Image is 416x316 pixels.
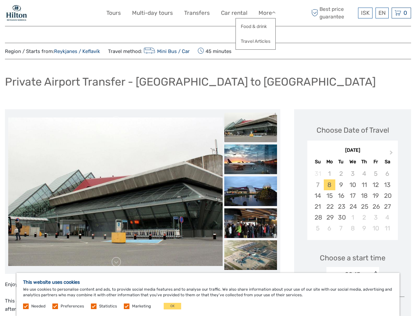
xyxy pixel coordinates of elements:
div: < > [373,271,378,278]
div: Choose Thursday, September 25th, 2025 [358,201,370,212]
a: Food & drink [236,20,275,33]
div: We use cookies to personalise content and ads, to provide social media features and to analyse ou... [16,273,400,316]
div: Choose Thursday, October 2nd, 2025 [358,212,370,223]
a: Transfers [184,8,210,18]
div: Not available Monday, September 1st, 2025 [324,168,335,179]
div: Choose Saturday, September 20th, 2025 [381,190,393,201]
a: Multi-day tours [132,8,173,18]
div: Not available Wednesday, September 3rd, 2025 [347,168,358,179]
div: Not available Saturday, September 6th, 2025 [381,168,393,179]
div: Choose Tuesday, September 23rd, 2025 [335,201,347,212]
div: Choose Friday, September 19th, 2025 [370,190,381,201]
label: Statistics [99,303,117,309]
div: Choose Wednesday, September 10th, 2025 [347,179,358,190]
div: Choose Monday, September 15th, 2025 [324,190,335,201]
div: Choose Sunday, September 28th, 2025 [312,212,323,223]
span: ISK [361,10,370,16]
div: Choose Sunday, September 14th, 2025 [312,190,323,201]
label: Marketing [132,303,151,309]
div: Choose Monday, September 29th, 2025 [324,212,335,223]
div: Th [358,157,370,166]
p: We're away right now. Please check back later! [9,12,74,17]
div: Choose Friday, September 12th, 2025 [370,179,381,190]
div: [DATE] [307,147,398,154]
div: Choose Monday, September 22nd, 2025 [324,201,335,212]
span: Travel method: [108,46,190,56]
a: More [259,8,276,18]
span: Region / Starts from: [5,48,100,55]
div: Choose Thursday, October 9th, 2025 [358,223,370,234]
div: Choose Monday, September 8th, 2025 [324,179,335,190]
div: Choose Friday, October 3rd, 2025 [370,212,381,223]
div: Tu [335,157,347,166]
div: Choose Tuesday, September 16th, 2025 [335,190,347,201]
div: Not available Thursday, September 4th, 2025 [358,168,370,179]
div: Choose Friday, October 10th, 2025 [370,223,381,234]
a: Reykjanes / Keflavík [54,48,100,54]
img: 5b37b35948a548e0bcc8482548ad1189_slider_thumbnail.jpeg [224,208,277,238]
div: Not available Sunday, August 31st, 2025 [312,168,323,179]
p: This airport transfer will take you to your destination of choice. Your driver will be waiting fo... [5,297,280,314]
span: Best price guarantee [310,6,356,20]
img: e125cc39de91410a82075c2a11cf3c12_slider_thumbnail.jpeg [224,240,277,270]
div: Choose Thursday, September 18th, 2025 [358,190,370,201]
a: Mini Bus / Car [142,48,190,54]
div: Su [312,157,323,166]
div: EN [375,8,389,18]
img: 1e86d3f8def34c998e4a5701cb744eb5_slider_thumbnail.jpeg [224,176,277,206]
img: 78d5c44c7eb044f3b821af3d33cea1dd_main_slider.jpeg [8,118,223,266]
div: Not available Tuesday, September 2nd, 2025 [335,168,347,179]
div: Choose Date of Travel [317,125,389,135]
div: We [347,157,358,166]
div: Choose Saturday, September 13th, 2025 [381,179,393,190]
div: Choose Saturday, September 27th, 2025 [381,201,393,212]
label: Preferences [61,303,84,309]
div: Choose Tuesday, September 9th, 2025 [335,179,347,190]
p: Enjoy the comfort of being picked up by a private driver straight from the welcome hall at the ai... [5,280,280,289]
div: Choose Tuesday, October 7th, 2025 [335,223,347,234]
div: Choose Wednesday, October 1st, 2025 [347,212,358,223]
button: OK [164,303,181,309]
div: Choose Friday, September 26th, 2025 [370,201,381,212]
h1: Private Airport Transfer - [GEOGRAPHIC_DATA] to [GEOGRAPHIC_DATA] [5,75,376,89]
div: Choose Sunday, September 21st, 2025 [312,201,323,212]
div: Choose Tuesday, September 30th, 2025 [335,212,347,223]
a: Tours [106,8,121,18]
a: Travel Articles [236,35,275,48]
div: Choose Wednesday, October 8th, 2025 [347,223,358,234]
img: 5c797a841a5a4b7fa6211775afa0b161_slider_thumbnail.jpeg [224,145,277,174]
h5: This website uses cookies [23,279,393,285]
div: Not available Friday, September 5th, 2025 [370,168,381,179]
button: Next Month [387,149,397,159]
span: Choose a start time [320,253,385,263]
div: Choose Wednesday, September 17th, 2025 [347,190,358,201]
div: Choose Sunday, October 5th, 2025 [312,223,323,234]
button: Open LiveChat chat widget [76,10,84,18]
div: month 2025-09 [309,168,396,234]
div: Not available Sunday, September 7th, 2025 [312,179,323,190]
div: Choose Wednesday, September 24th, 2025 [347,201,358,212]
img: 78d5c44c7eb044f3b821af3d33cea1dd_slider_thumbnail.jpeg [224,113,277,142]
a: Car rental [221,8,247,18]
div: Sa [381,157,393,166]
span: 0 [402,10,408,16]
div: Choose Monday, October 6th, 2025 [324,223,335,234]
div: Choose Thursday, September 11th, 2025 [358,179,370,190]
div: Mo [324,157,335,166]
label: Needed [31,303,45,309]
img: 1846-e7c6c28a-36f7-44b6-aaf6-bfd1581794f2_logo_small.jpg [5,5,28,21]
span: 45 minutes [198,46,232,56]
div: Choose Saturday, October 4th, 2025 [381,212,393,223]
div: 02:15 [345,270,360,279]
div: Choose Saturday, October 11th, 2025 [381,223,393,234]
div: Fr [370,157,381,166]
